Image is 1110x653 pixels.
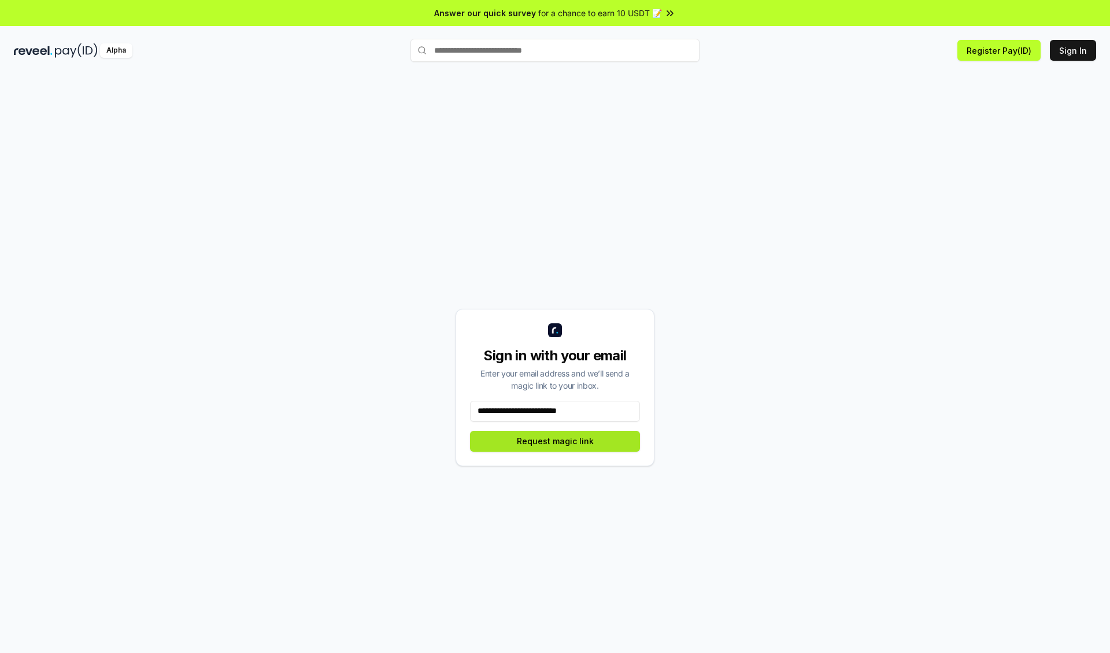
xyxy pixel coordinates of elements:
img: logo_small [548,323,562,337]
button: Sign In [1050,40,1096,61]
span: Answer our quick survey [434,7,536,19]
img: pay_id [55,43,98,58]
img: reveel_dark [14,43,53,58]
button: Request magic link [470,431,640,452]
div: Enter your email address and we’ll send a magic link to your inbox. [470,367,640,392]
div: Alpha [100,43,132,58]
span: for a chance to earn 10 USDT 📝 [538,7,662,19]
div: Sign in with your email [470,346,640,365]
button: Register Pay(ID) [957,40,1041,61]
